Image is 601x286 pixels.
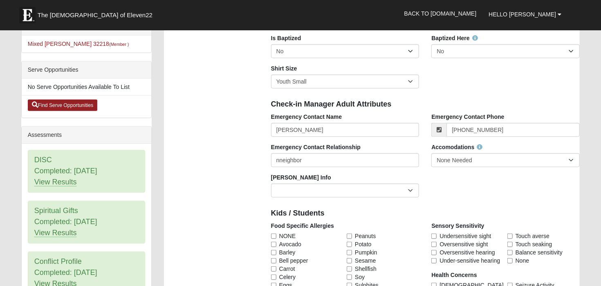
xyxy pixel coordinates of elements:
span: Under-sensitive hearing [440,256,500,265]
span: Peanuts [355,232,376,240]
label: Emergency Contact Name [271,113,342,121]
h4: Kids / Students [271,209,580,218]
span: None [516,256,529,265]
span: Touch averse [516,232,549,240]
span: Shellfish [355,265,377,273]
div: Spiritual Gifts Completed: [DATE] [28,201,145,243]
img: Eleven22 logo [19,7,36,23]
label: Is Baptized [271,34,301,42]
label: [PERSON_NAME] Info [271,173,331,182]
input: None [507,258,513,263]
span: Bell pepper [279,256,308,265]
input: Avocado [271,242,276,247]
span: Undersensitive sight [440,232,491,240]
a: View Results [34,229,77,237]
input: Peanuts [347,234,352,239]
input: Soy [347,275,352,280]
span: The [DEMOGRAPHIC_DATA] of Eleven22 [38,11,152,19]
a: Hello [PERSON_NAME] [482,4,567,25]
input: NONE [271,234,276,239]
input: Barley [271,250,276,255]
span: Oversensitive hearing [440,248,495,256]
input: Oversensitive sight [431,242,437,247]
label: Emergency Contact Phone [431,113,504,121]
span: Soy [355,273,365,281]
input: Touch seaking [507,242,513,247]
div: DISC Completed: [DATE] [28,150,145,192]
span: Celery [279,273,296,281]
input: Pumpkin [347,250,352,255]
h4: Check-in Manager Adult Attributes [271,100,580,109]
input: Celery [271,275,276,280]
input: Carrot [271,266,276,272]
span: Avocado [279,240,301,248]
div: Serve Opportunities [22,61,151,79]
span: Oversensitive sight [440,240,488,248]
a: View Results [34,178,77,186]
span: Potato [355,240,371,248]
span: Carrot [279,265,295,273]
input: Under-sensitive hearing [431,258,437,263]
a: The [DEMOGRAPHIC_DATA] of Eleven22 [15,3,179,23]
input: Touch averse [507,234,513,239]
span: NONE [279,232,296,240]
input: Sesame [347,258,352,263]
span: Balance sensitivity [516,248,563,256]
input: Shellfish [347,266,352,272]
span: Pumpkin [355,248,377,256]
span: Sesame [355,256,376,265]
label: Health Concerns [431,271,477,279]
label: Sensory Sensitivity [431,222,484,230]
input: Potato [347,242,352,247]
a: Back to [DOMAIN_NAME] [398,3,483,24]
input: Balance sensitivity [507,250,513,255]
label: Baptized Here [431,34,478,42]
a: Mixed [PERSON_NAME] 32218(Member ) [28,41,129,47]
input: Undersensitive sight [431,234,437,239]
label: Accomodations [431,143,482,151]
input: Bell pepper [271,258,276,263]
small: (Member ) [109,42,129,47]
a: Find Serve Opportunities [28,100,98,111]
label: Emergency Contact Relationship [271,143,361,151]
input: Oversensitive hearing [431,250,437,255]
span: Hello [PERSON_NAME] [489,11,556,18]
li: No Serve Opportunities Available To List [22,79,151,95]
label: Food Specific Allergies [271,222,334,230]
label: Shirt Size [271,64,297,73]
span: Touch seaking [516,240,552,248]
span: Barley [279,248,296,256]
div: Assessments [22,127,151,144]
